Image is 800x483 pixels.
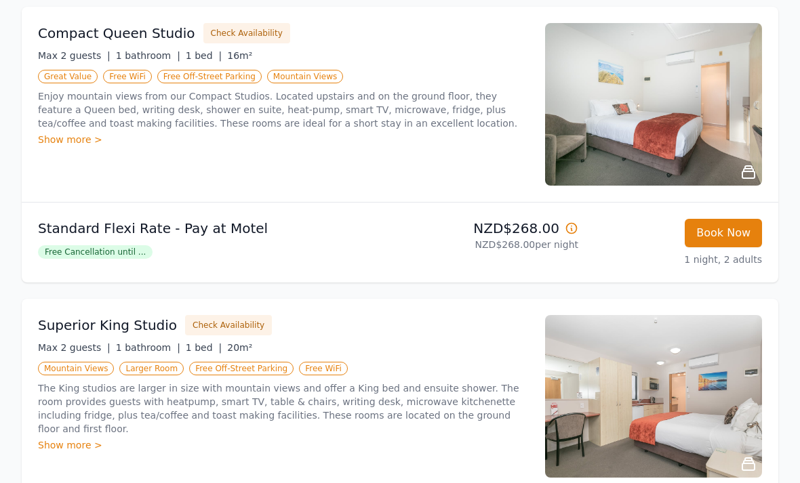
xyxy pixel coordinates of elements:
[38,51,111,62] span: Max 2 guests |
[157,70,262,84] span: Free Off-Street Parking
[38,343,111,354] span: Max 2 guests |
[103,70,152,84] span: Free WiFi
[589,253,762,267] p: 1 night, 2 adults
[116,343,180,354] span: 1 bathroom |
[405,219,578,238] p: NZD$268.00
[119,362,184,376] span: Larger Room
[203,24,290,44] button: Check Availability
[116,51,180,62] span: 1 bathroom |
[38,316,177,335] h3: Superior King Studio
[189,362,294,376] span: Free Off-Street Parking
[38,382,529,436] p: The King studios are larger in size with mountain views and offer a King bed and ensuite shower. ...
[227,343,252,354] span: 20m²
[267,70,343,84] span: Mountain Views
[38,219,395,238] p: Standard Flexi Rate - Pay at Motel
[405,238,578,252] p: NZD$268.00 per night
[186,51,222,62] span: 1 bed |
[186,343,222,354] span: 1 bed |
[38,24,195,43] h3: Compact Queen Studio
[38,133,529,147] div: Show more >
[38,246,153,259] span: Free Cancellation until ...
[185,316,272,336] button: Check Availability
[685,219,762,248] button: Book Now
[38,439,529,453] div: Show more >
[38,362,114,376] span: Mountain Views
[227,51,252,62] span: 16m²
[299,362,348,376] span: Free WiFi
[38,70,98,84] span: Great Value
[38,90,529,131] p: Enjoy mountain views from our Compact Studios. Located upstairs and on the ground floor, they fea...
